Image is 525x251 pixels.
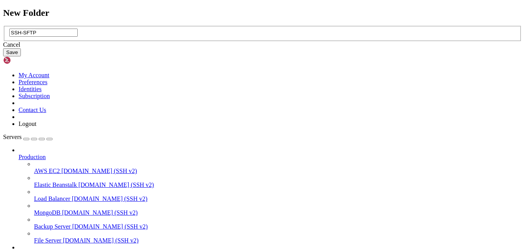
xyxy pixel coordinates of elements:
[34,223,71,230] span: Backup Server
[3,134,424,141] x-row: 116e69ee4d2b andes:2024 "/[DOMAIN_NAME] odoo" [DATE] Up 3 hours 8071-8072/tcp,
[34,195,70,202] span: Load Balancer
[3,69,424,75] x-row: opier
[3,148,424,154] x-row: web-1
[34,181,77,188] span: Elastic Beanstalk
[3,167,424,174] x-row: db-1
[34,188,522,202] li: Load Balancer [DOMAIN_NAME] (SSH v2)
[3,180,424,187] x-row: 000/tcp, :[TECHNICAL_ID]->8000/tcp, [TECHNICAL_ID]->9000/tcp, :[TECHNICAL_ID]->9000/tcp, [TECHNIC...
[19,120,36,127] font: Logout
[34,237,61,244] span: File Server
[19,147,522,244] li: Production
[3,82,424,88] x-row: 80-81/tcp, :[TECHNICAL_ID]-81->80-81/tcp, [TECHNICAL_ID]->443/tcp, :[TECHNICAL_ID]->443/tcp servi...
[3,49,424,56] x-row: ebas-db-1
[3,36,390,42] span: 0e4e780f4b60 postgres:latest "docker-entrypoint.s…" [DATE] Up 3 hours [TECHNICAL_ID]->5
[3,42,424,49] x-row: 432/tcp, [::]:5440->5432/tcp odoo_andes_pru
[34,175,522,188] li: Elastic Beanstalk [DOMAIN_NAME] (SSH v2)
[19,79,48,85] a: Preferences
[3,108,424,115] x-row: nverso-db-1
[19,86,42,92] a: Identities
[61,168,137,174] span: [DOMAIN_NAME] (SSH v2)
[34,223,522,230] a: Backup Server [DOMAIN_NAME] (SSH v2)
[3,62,424,69] x-row: 000/tcp, [::]:3006->3000/tcp whatsapp-api_c
[78,181,154,188] span: [DOMAIN_NAME] (SSH v2)
[34,202,522,216] li: MongoDB [DOMAIN_NAME] (SSH v2)
[19,107,46,113] a: Contact Us
[19,72,49,78] a: My Account
[3,48,21,56] button: Save
[62,209,138,216] span: [DOMAIN_NAME] (SSH v2)
[3,141,424,148] x-row: [TECHNICAL_ID]->8069/tcp, [::]:8075->8069/tcp andessolution-
[3,121,424,128] x-row: 0:5050->80/tcp, [::]:5050->80/tcp andessolution-
[3,115,424,121] x-row: f82e2b5f1e45 dpage/pgadmin4 "/[DOMAIN_NAME]" [DATE] Up 3 hours 443/tcp, 0.0.0.
[19,154,522,161] a: Production
[3,134,53,140] a: Servers
[3,16,424,23] x-row: 02942c285204 prueba:odoo "/[DOMAIN_NAME] odoo" [DATE] Up 21 minutes 8071-8072/tcp,
[46,193,49,200] div: (13, 29)
[19,93,50,99] a: Subscription
[72,223,148,230] span: [DOMAIN_NAME] (SSH v2)
[19,154,46,160] span: Production
[34,168,60,174] span: AWS EC2
[3,75,424,82] x-row: 1706d4b16101 jc21/nginx-proxy-manager:latest "/init" [DATE] Up 13 days [TECHNICAL_ID]-81->
[3,29,424,36] x-row: ebas-web-1
[3,56,390,62] span: 6beb614c9a3c whatsapp-api-copier-whatsapp-api-copier "docker-entrypoint.s…" [DATE] Up 3 days [TEC...
[3,95,384,101] span: ca3833a9c804 mysql:5.7 "docker-entrypoint.s…" [DATE] Up 13 days 3306/tcp, 33060
[34,209,522,216] a: MongoDB [DOMAIN_NAME] (SSH v2)
[34,209,60,216] span: MongoDB
[34,230,522,244] li: File Server [DOMAIN_NAME] (SSH v2)
[3,187,424,193] x-row: root@grux:~# ^C
[3,10,424,16] x-row: db-1
[3,193,424,200] x-row: root@grux:~#
[3,56,48,64] img: Shellngn
[3,3,424,10] x-row: 432/tcp, [::]:5433->5432/tcp copiercompany-
[34,195,522,202] a: Load Balancer [DOMAIN_NAME] (SSH v2)
[34,237,522,244] a: File Server [DOMAIN_NAME] (SSH v2)
[3,161,424,167] x-row: 432/tcp, :[TECHNICAL_ID]->5432/tcp andessolution-
[3,41,522,48] div: Cancel
[3,154,387,160] span: 337a74c5cb63 postgres:latest "docker-entrypoint.s…" [DATE] Up 3 hours [TECHNICAL_ID]->5
[34,181,522,188] a: Elastic Beanstalk [DOMAIN_NAME] (SSH v2)
[3,102,424,108] x-row: /tcp servidorproxyi
[3,174,424,180] x-row: cd2cf1ad8075 portainer/portainer-ce:latest "/portainer" [DATE] Up 13 days [TECHNICAL_ID]->8
[3,88,424,95] x-row: nverso-app-1
[63,237,139,244] span: [DOMAIN_NAME] (SSH v2)
[3,23,424,29] x-row: [TECHNICAL_ID]->8069/tcp, [::]:8090->8069/tcp odoo_andes_pru
[72,195,148,202] span: [DOMAIN_NAME] (SSH v2)
[3,8,522,18] h2: New Folder
[3,128,424,134] x-row: pgadmin-1
[34,216,522,230] li: Backup Server [DOMAIN_NAME] (SSH v2)
[34,168,522,175] a: AWS EC2 [DOMAIN_NAME] (SSH v2)
[3,134,22,140] span: Servers
[34,161,522,175] li: AWS EC2 [DOMAIN_NAME] (SSH v2)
